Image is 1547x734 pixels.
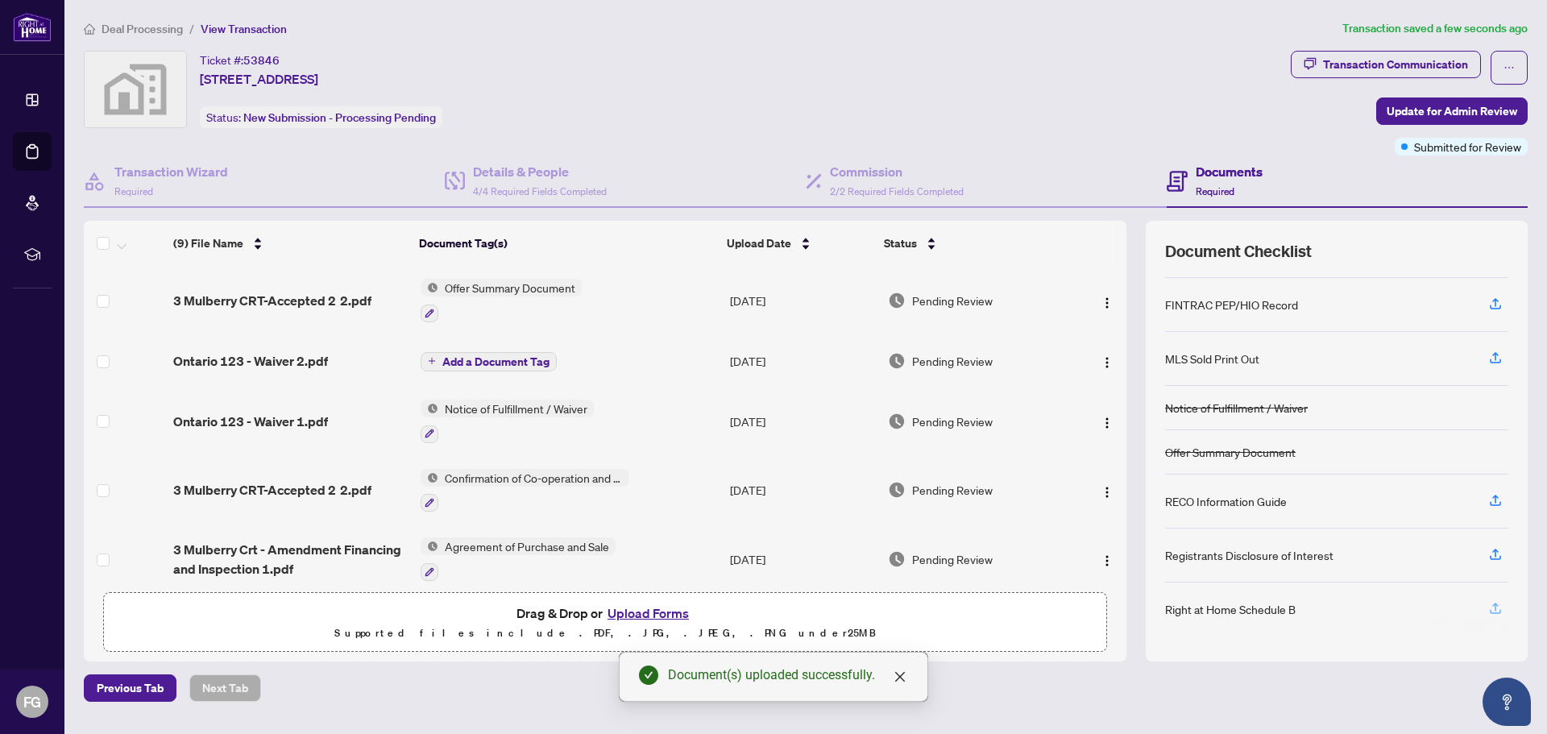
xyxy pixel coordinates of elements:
img: Logo [1101,356,1114,369]
div: Status: [200,106,442,128]
span: home [84,23,95,35]
span: check-circle [639,666,658,685]
img: Status Icon [421,400,438,417]
img: Status Icon [421,537,438,555]
span: Required [114,185,153,197]
div: Document(s) uploaded successfully. [668,666,908,685]
span: 53846 [243,53,280,68]
td: [DATE] [724,387,881,456]
span: Required [1196,185,1234,197]
div: RECO Information Guide [1165,492,1287,510]
span: Previous Tab [97,675,164,701]
div: Ticket #: [200,51,280,69]
button: Logo [1094,348,1120,374]
button: Next Tab [189,674,261,702]
span: View Transaction [201,22,287,36]
div: FINTRAC PEP/HIO Record [1165,296,1298,313]
button: Open asap [1483,678,1531,726]
span: Document Checklist [1165,240,1312,263]
p: Supported files include .PDF, .JPG, .JPEG, .PNG under 25 MB [114,624,1097,643]
button: Add a Document Tag [421,350,557,371]
span: 4/4 Required Fields Completed [473,185,607,197]
img: Logo [1101,297,1114,309]
span: ellipsis [1503,62,1515,73]
span: Submitted for Review [1414,138,1521,156]
span: Notice of Fulfillment / Waiver [438,400,594,417]
li: / [189,19,194,38]
button: Logo [1094,477,1120,503]
img: Document Status [888,352,906,370]
img: Logo [1101,554,1114,567]
td: [DATE] [724,456,881,525]
img: Document Status [888,550,906,568]
img: Logo [1101,417,1114,429]
span: Offer Summary Document [438,279,582,297]
div: Right at Home Schedule B [1165,600,1296,618]
span: 2/2 Required Fields Completed [830,185,964,197]
th: Document Tag(s) [413,221,720,266]
a: Close [891,668,909,686]
span: plus [428,357,436,365]
button: Status IconAgreement of Purchase and Sale [421,537,616,581]
button: Status IconConfirmation of Co-operation and Representation—Buyer/Seller [421,469,629,512]
div: Registrants Disclosure of Interest [1165,546,1333,564]
span: 3 Mulberry CRT-Accepted 2 2.pdf [173,480,371,500]
span: New Submission - Processing Pending [243,110,436,125]
span: Pending Review [912,352,993,370]
span: Deal Processing [102,22,183,36]
img: svg%3e [85,52,186,127]
span: close [894,670,906,683]
button: Previous Tab [84,674,176,702]
div: Offer Summary Document [1165,443,1296,461]
article: Transaction saved a few seconds ago [1342,19,1528,38]
span: Status [884,234,917,252]
th: (9) File Name [167,221,413,266]
td: [DATE] [724,335,881,387]
span: Pending Review [912,481,993,499]
div: Transaction Communication [1323,52,1468,77]
div: Notice of Fulfillment / Waiver [1165,399,1308,417]
td: [DATE] [724,525,881,594]
span: Update for Admin Review [1387,98,1517,124]
button: Add a Document Tag [421,352,557,371]
span: [STREET_ADDRESS] [200,69,318,89]
h4: Transaction Wizard [114,162,228,181]
span: (9) File Name [173,234,243,252]
span: 3 Mulberry CRT-Accepted 2 2.pdf [173,291,371,310]
button: Status IconOffer Summary Document [421,279,582,322]
span: 3 Mulberry Crt - Amendment Financing and Inspection 1.pdf [173,540,408,578]
span: Pending Review [912,550,993,568]
button: Logo [1094,288,1120,313]
img: Document Status [888,413,906,430]
img: Logo [1101,486,1114,499]
h4: Details & People [473,162,607,181]
img: Status Icon [421,469,438,487]
span: Upload Date [727,234,791,252]
button: Update for Admin Review [1376,97,1528,125]
div: MLS Sold Print Out [1165,350,1259,367]
img: Status Icon [421,279,438,297]
button: Status IconNotice of Fulfillment / Waiver [421,400,594,443]
span: Confirmation of Co-operation and Representation—Buyer/Seller [438,469,629,487]
span: Drag & Drop orUpload FormsSupported files include .PDF, .JPG, .JPEG, .PNG under25MB [104,593,1106,653]
span: Agreement of Purchase and Sale [438,537,616,555]
span: FG [23,690,41,713]
span: Pending Review [912,413,993,430]
button: Transaction Communication [1291,51,1481,78]
span: Ontario 123 - Waiver 2.pdf [173,351,328,371]
button: Logo [1094,408,1120,434]
h4: Documents [1196,162,1263,181]
th: Upload Date [720,221,877,266]
button: Logo [1094,546,1120,572]
span: Pending Review [912,292,993,309]
td: [DATE] [724,266,881,335]
span: Ontario 123 - Waiver 1.pdf [173,412,328,431]
img: Document Status [888,292,906,309]
th: Status [877,221,1068,266]
button: Upload Forms [603,603,694,624]
h4: Commission [830,162,964,181]
img: Document Status [888,481,906,499]
span: Drag & Drop or [516,603,694,624]
span: Add a Document Tag [442,356,550,367]
img: logo [13,12,52,42]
